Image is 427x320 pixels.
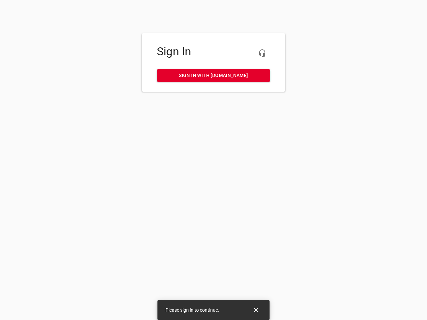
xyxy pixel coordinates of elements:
[165,307,219,313] span: Please sign in to continue.
[157,69,270,82] a: Sign in with [DOMAIN_NAME]
[157,45,270,58] h4: Sign In
[162,71,265,80] span: Sign in with [DOMAIN_NAME]
[248,302,264,318] button: Close
[254,45,270,61] button: Live Chat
